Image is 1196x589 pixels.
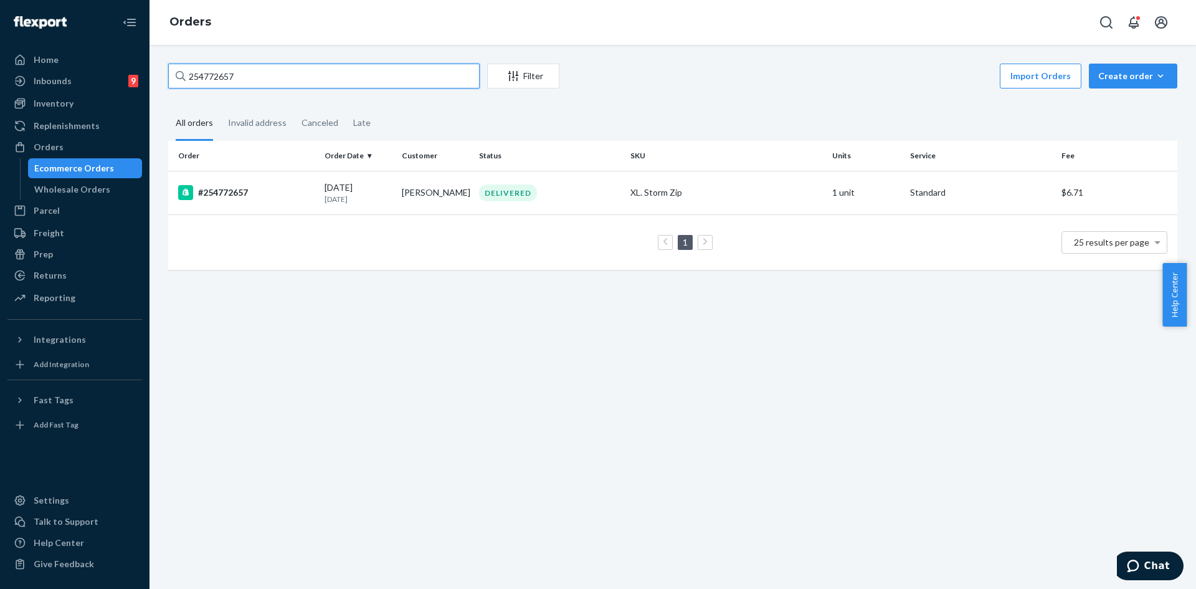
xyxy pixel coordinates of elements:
[7,512,142,532] button: Talk to Support
[7,330,142,350] button: Integrations
[178,185,315,200] div: #254772657
[1121,10,1146,35] button: Open notifications
[1117,552,1184,583] iframe: Opens a widget where you can chat to one of our agents
[630,186,822,199] div: XL. Storm Zip
[7,533,142,553] a: Help Center
[168,141,320,171] th: Order
[680,237,690,247] a: Page 1 is your current page
[7,554,142,574] button: Give Feedback
[320,141,397,171] th: Order Date
[34,248,53,261] div: Prep
[7,266,142,285] a: Returns
[1162,263,1187,327] button: Help Center
[228,107,287,139] div: Invalid address
[34,359,89,370] div: Add Integration
[34,162,114,175] div: Ecommerce Orders
[402,150,469,161] div: Customer
[34,75,72,87] div: Inbounds
[128,75,138,87] div: 9
[7,390,142,410] button: Fast Tags
[1149,10,1174,35] button: Open account menu
[7,288,142,308] a: Reporting
[7,116,142,136] a: Replenishments
[479,184,537,201] div: DELIVERED
[34,97,74,110] div: Inventory
[301,107,338,139] div: Canceled
[34,537,84,549] div: Help Center
[827,171,904,214] td: 1 unit
[34,419,78,430] div: Add Fast Tag
[353,107,371,139] div: Late
[28,180,143,199] a: Wholesale Orders
[34,394,74,406] div: Fast Tags
[325,194,392,204] p: [DATE]
[34,204,60,217] div: Parcel
[159,4,221,41] ol: breadcrumbs
[34,558,94,570] div: Give Feedback
[1056,141,1177,171] th: Fee
[7,244,142,264] a: Prep
[7,93,142,113] a: Inventory
[14,16,67,29] img: Flexport logo
[34,494,69,507] div: Settings
[397,171,474,214] td: [PERSON_NAME]
[487,64,559,89] button: Filter
[28,158,143,178] a: Ecommerce Orders
[625,141,827,171] th: SKU
[7,355,142,375] a: Add Integration
[1074,237,1149,247] span: 25 results per page
[1094,10,1119,35] button: Open Search Box
[1098,70,1168,82] div: Create order
[1056,171,1177,214] td: $6.71
[168,64,480,89] input: Search orders
[7,137,142,157] a: Orders
[34,227,64,239] div: Freight
[34,333,86,346] div: Integrations
[325,181,392,204] div: [DATE]
[7,415,142,435] a: Add Fast Tag
[488,70,559,82] div: Filter
[910,186,1051,199] p: Standard
[117,10,142,35] button: Close Navigation
[7,223,142,243] a: Freight
[7,50,142,70] a: Home
[34,141,64,153] div: Orders
[169,15,211,29] a: Orders
[905,141,1056,171] th: Service
[7,201,142,221] a: Parcel
[1000,64,1081,89] button: Import Orders
[1089,64,1177,89] button: Create order
[34,515,98,528] div: Talk to Support
[34,183,110,196] div: Wholesale Orders
[34,54,59,66] div: Home
[34,292,75,304] div: Reporting
[176,107,213,141] div: All orders
[474,141,625,171] th: Status
[7,491,142,510] a: Settings
[34,120,100,132] div: Replenishments
[34,269,67,282] div: Returns
[827,141,904,171] th: Units
[7,71,142,91] a: Inbounds9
